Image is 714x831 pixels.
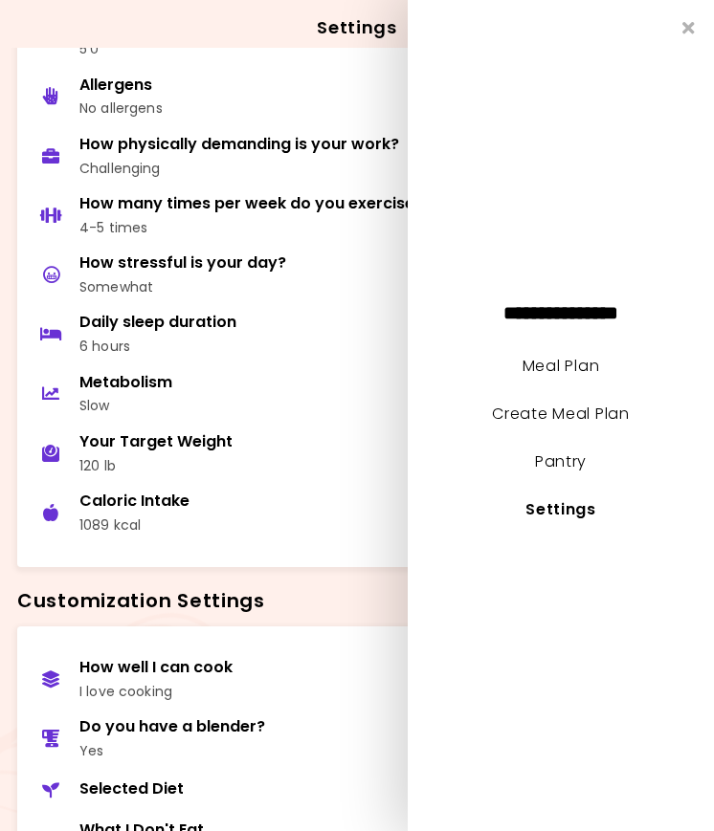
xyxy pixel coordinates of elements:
[79,432,233,452] div: Your Target Weight
[79,98,163,119] div: No allergens
[27,710,687,769] button: Do you have a blender?Yes
[17,586,697,617] h3: Customization Settings
[27,127,687,186] button: How physically demanding is your work?Challenging
[27,186,687,246] button: How many times per week do you exercise?4-5 times
[492,403,630,425] a: Create Meal Plan
[27,425,687,484] button: Your Target Weight120 lb
[79,158,399,179] div: Challenging
[27,365,687,425] button: MetabolismSlow
[535,450,587,472] a: Pantry
[523,355,599,377] a: Meal Plan
[79,779,184,799] div: Selected Diet
[79,373,172,393] div: Metabolism
[79,455,233,476] div: 120 lb
[79,514,190,536] div: 1089 kcal
[79,194,423,214] div: How many times per week do you exercise?
[79,740,265,761] div: Yes
[19,12,695,43] h2: Settings
[79,38,130,59] div: 5'0''
[27,246,687,305] button: How stressful is your day?Somewhat
[79,336,236,357] div: 6 hours
[79,76,163,96] div: Allergens
[79,217,423,238] div: 4-5 times
[79,395,172,416] div: Slow
[27,68,687,127] button: AllergensNo allergens
[79,658,233,678] div: How well I can cook
[27,484,687,543] button: Caloric Intake1089 kcal
[27,305,687,364] button: Daily sleep duration6 hours
[79,135,399,155] div: How physically demanding is your work?
[79,492,190,512] div: Caloric Intake
[79,313,236,333] div: Daily sleep duration
[525,498,596,520] a: Settings
[79,276,286,297] div: Somewhat
[682,19,695,36] i: Close
[27,650,687,710] button: How well I can cookI love cooking
[79,253,286,273] div: How stressful is your day?
[79,681,233,702] div: I love cooking
[79,717,265,737] div: Do you have a blender?
[27,770,687,813] button: Selected Diet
